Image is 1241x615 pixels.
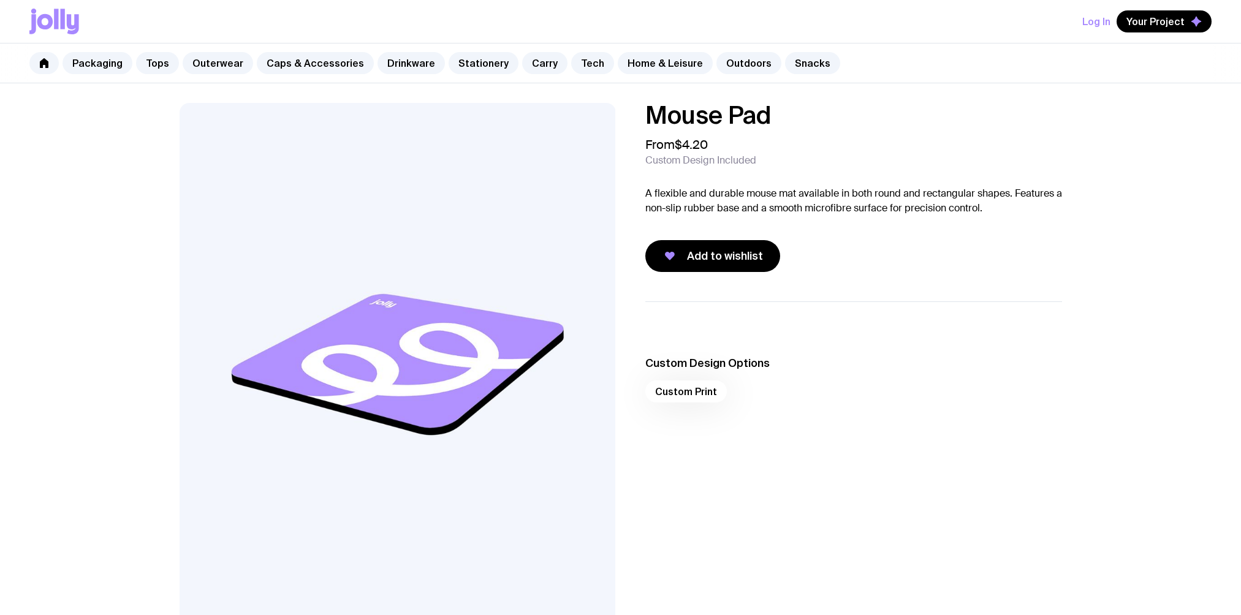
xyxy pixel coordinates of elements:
a: Tech [571,52,614,74]
a: Outerwear [183,52,253,74]
a: Packaging [63,52,132,74]
a: Stationery [449,52,518,74]
button: Add to wishlist [645,240,780,272]
span: From [645,137,708,152]
span: Custom Design Included [645,154,756,167]
h3: Custom Design Options [645,356,1062,371]
button: Your Project [1117,10,1212,32]
a: Tops [136,52,179,74]
a: Caps & Accessories [257,52,374,74]
a: Snacks [785,52,840,74]
a: Carry [522,52,567,74]
a: Drinkware [378,52,445,74]
button: Log In [1082,10,1110,32]
a: Home & Leisure [618,52,713,74]
a: Outdoors [716,52,781,74]
span: $4.20 [675,137,708,153]
span: Your Project [1126,15,1185,28]
p: A flexible and durable mouse mat available in both round and rectangular shapes. Features a non-s... [645,186,1062,216]
h1: Mouse Pad [645,103,1062,127]
span: Add to wishlist [687,249,763,263]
